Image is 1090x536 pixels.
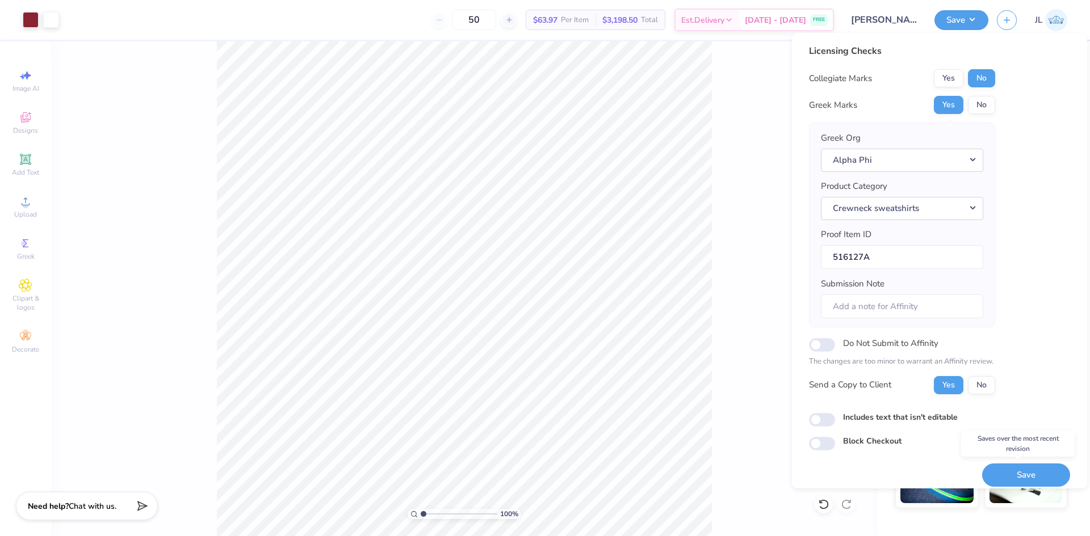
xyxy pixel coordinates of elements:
[809,72,872,85] div: Collegiate Marks
[500,509,518,519] span: 100 %
[842,9,926,31] input: Untitled Design
[17,252,35,261] span: Greek
[12,84,39,93] span: Image AI
[681,14,724,26] span: Est. Delivery
[821,180,887,193] label: Product Category
[561,14,589,26] span: Per Item
[1045,9,1067,31] img: Jairo Laqui
[533,14,557,26] span: $63.97
[641,14,658,26] span: Total
[934,376,963,394] button: Yes
[843,336,938,351] label: Do Not Submit to Affinity
[745,14,806,26] span: [DATE] - [DATE]
[1035,14,1042,27] span: JL
[809,378,891,391] div: Send a Copy to Client
[809,356,995,368] p: The changes are too minor to warrant an Affinity review.
[961,431,1075,457] div: Saves over the most recent revision
[12,168,39,177] span: Add Text
[934,96,963,114] button: Yes
[821,228,871,241] label: Proof Item ID
[13,126,38,135] span: Designs
[821,294,983,319] input: Add a note for Affinity
[809,99,857,112] div: Greek Marks
[821,149,983,172] button: Alpha Phi
[813,16,825,24] span: FREE
[69,501,116,512] span: Chat with us.
[602,14,638,26] span: $3,198.50
[821,132,861,145] label: Greek Org
[934,10,988,30] button: Save
[1035,9,1067,31] a: JL
[934,69,963,87] button: Yes
[982,463,1070,487] button: Save
[28,501,69,512] strong: Need help?
[452,10,496,30] input: – –
[821,197,983,220] button: Crewneck sweatshirts
[968,69,995,87] button: No
[843,411,958,423] label: Includes text that isn't editable
[968,96,995,114] button: No
[843,435,902,447] label: Block Checkout
[821,277,884,290] label: Submission Note
[6,294,45,312] span: Clipart & logos
[12,345,39,354] span: Decorate
[968,376,995,394] button: No
[14,210,37,219] span: Upload
[809,44,995,58] div: Licensing Checks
